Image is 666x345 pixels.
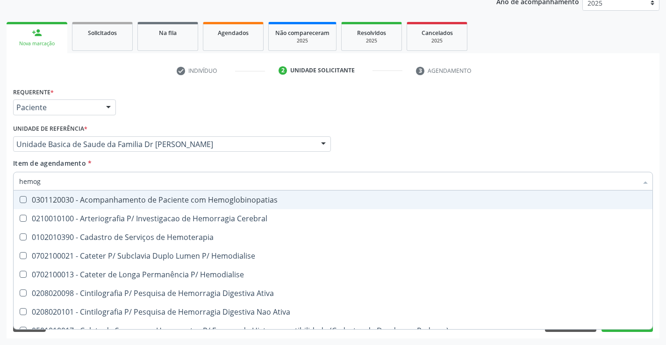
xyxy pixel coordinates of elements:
div: person_add [32,28,42,38]
div: 0102010390 - Cadastro de Serviços de Hemoterapia [19,233,647,241]
div: 2 [279,66,287,75]
label: Requerente [13,85,54,99]
div: 2025 [275,37,329,44]
span: Agendados [218,29,249,37]
input: Buscar por procedimentos [19,172,637,190]
div: 0301120030 - Acompanhamento de Paciente com Hemoglobinopatias [19,196,647,204]
div: 0501010017 - Coleta de Sangue em Hemocentro P/ Exames de Histocompatibilidade (Cadastro de Doador... [19,327,647,334]
span: Não compareceram [275,29,329,37]
span: Resolvidos [357,29,386,37]
div: Nova marcação [13,40,61,47]
div: 0208020101 - Cintilografia P/ Pesquisa de Hemorragia Digestiva Nao Ativa [19,308,647,316]
span: Unidade Basica de Saude da Familia Dr [PERSON_NAME] [16,140,312,149]
div: 0210010100 - Arteriografia P/ Investigacao de Hemorragia Cerebral [19,215,647,222]
div: 0702100021 - Cateter P/ Subclavia Duplo Lumen P/ Hemodialise [19,252,647,260]
div: 2025 [348,37,395,44]
div: 0208020098 - Cintilografia P/ Pesquisa de Hemorragia Digestiva Ativa [19,289,647,297]
span: Solicitados [88,29,117,37]
label: Unidade de referência [13,122,87,136]
div: 0702100013 - Cateter de Longa Permanência P/ Hemodialise [19,271,647,278]
span: Na fila [159,29,177,37]
div: 2025 [414,37,460,44]
span: Cancelados [422,29,453,37]
span: Item de agendamento [13,159,86,168]
span: Paciente [16,103,97,112]
div: Unidade solicitante [290,66,355,75]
